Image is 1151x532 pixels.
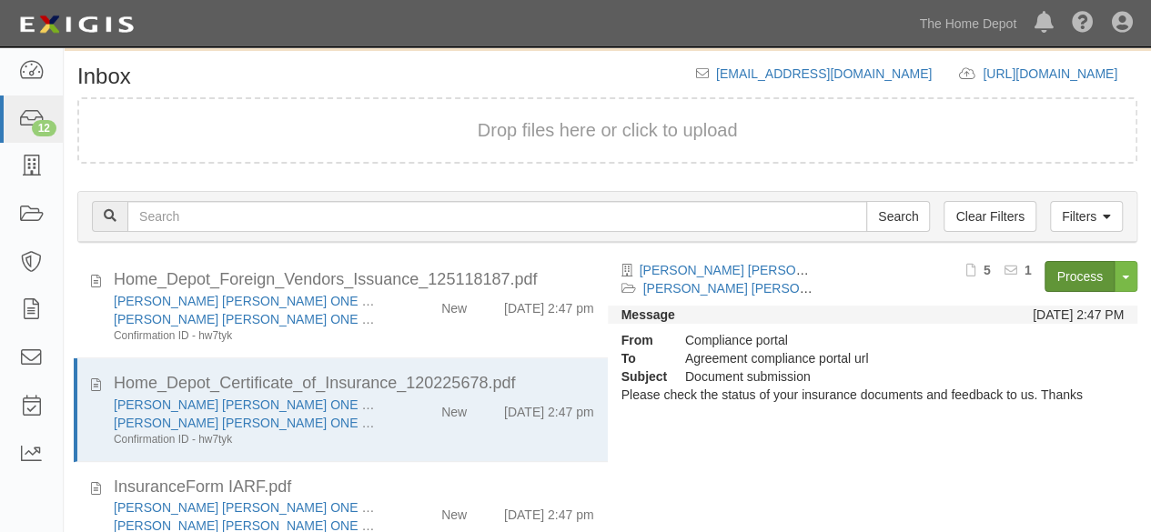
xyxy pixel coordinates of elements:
div: [DATE] 2:47 pm [504,498,594,524]
h1: Inbox [77,65,131,88]
div: Agreement compliance portal url [671,349,992,367]
div: BRANCH HOANG THONG WOOD ONE MEMBER CO LTD [114,414,382,432]
div: [DATE] 2:47 PM [1033,306,1124,324]
strong: To [608,349,671,367]
div: [DATE] 2:47 pm [504,396,594,421]
div: Confirmation ID - hw7tyk [114,328,382,344]
div: InsuranceForm IARF.pdf [114,476,594,499]
img: logo-5460c22ac91f19d4615b14bd174203de0afe785f0fc80cf4dbbc73dc1793850b.png [14,8,139,41]
b: 1 [1025,263,1032,277]
a: The Home Depot [910,5,1025,42]
div: BRANCH HOANG THONG WOOD ONE MEMBER CO LTD [114,498,382,517]
div: Home_Depot_Certificate_of_Insurance_120225678.pdf [114,372,594,396]
a: Process [1045,261,1115,292]
div: Confirmation ID - hw7tyk [114,432,382,447]
a: [PERSON_NAME] [PERSON_NAME] ONE MEMBER CO LTD [114,312,467,326]
strong: Subject [608,367,671,386]
a: [URL][DOMAIN_NAME] [983,66,1137,81]
div: BRANCH HOANG THONG WOOD ONE MEMBER CO LTD [114,310,382,328]
a: [PERSON_NAME] [PERSON_NAME] ONE MEMBER CO LTD [643,281,996,296]
div: Home_Depot_Foreign_Vendors_Issuance_125118187.pdf [114,268,594,292]
input: Search [866,201,930,232]
div: New [441,292,467,317]
strong: From [608,331,671,349]
div: Compliance portal [671,331,992,349]
a: [PERSON_NAME] [PERSON_NAME] ONE MEMBER CO LTD [114,294,467,308]
a: [PERSON_NAME] [PERSON_NAME] ONE MEMBER CO LTD [114,500,467,515]
b: 5 [984,263,991,277]
div: New [441,498,467,524]
input: Search [127,201,867,232]
a: [PERSON_NAME] [PERSON_NAME] ONE MEMBER CO LTD [114,397,467,412]
i: Help Center - Complianz [1072,13,1094,35]
a: [PERSON_NAME] [PERSON_NAME] ONE MEMBER CO LTD [640,263,993,277]
a: Filters [1050,201,1123,232]
div: 12 [32,120,56,136]
button: Drop files here or click to upload [478,117,738,144]
a: [EMAIL_ADDRESS][DOMAIN_NAME] [716,66,932,81]
div: Document submission [671,367,992,386]
div: Please check the status of your insurance documents and feedback to us. Thanks [608,386,1138,404]
strong: Message [621,307,675,322]
div: New [441,396,467,421]
div: BRANCH HOANG THONG WOOD ONE MEMBER CO LTD [114,396,382,414]
a: [PERSON_NAME] [PERSON_NAME] ONE MEMBER CO LTD [114,416,467,430]
div: [DATE] 2:47 pm [504,292,594,317]
div: BRANCH HOANG THONG WOOD ONE MEMBER CO LTD [114,292,382,310]
a: Clear Filters [944,201,1035,232]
